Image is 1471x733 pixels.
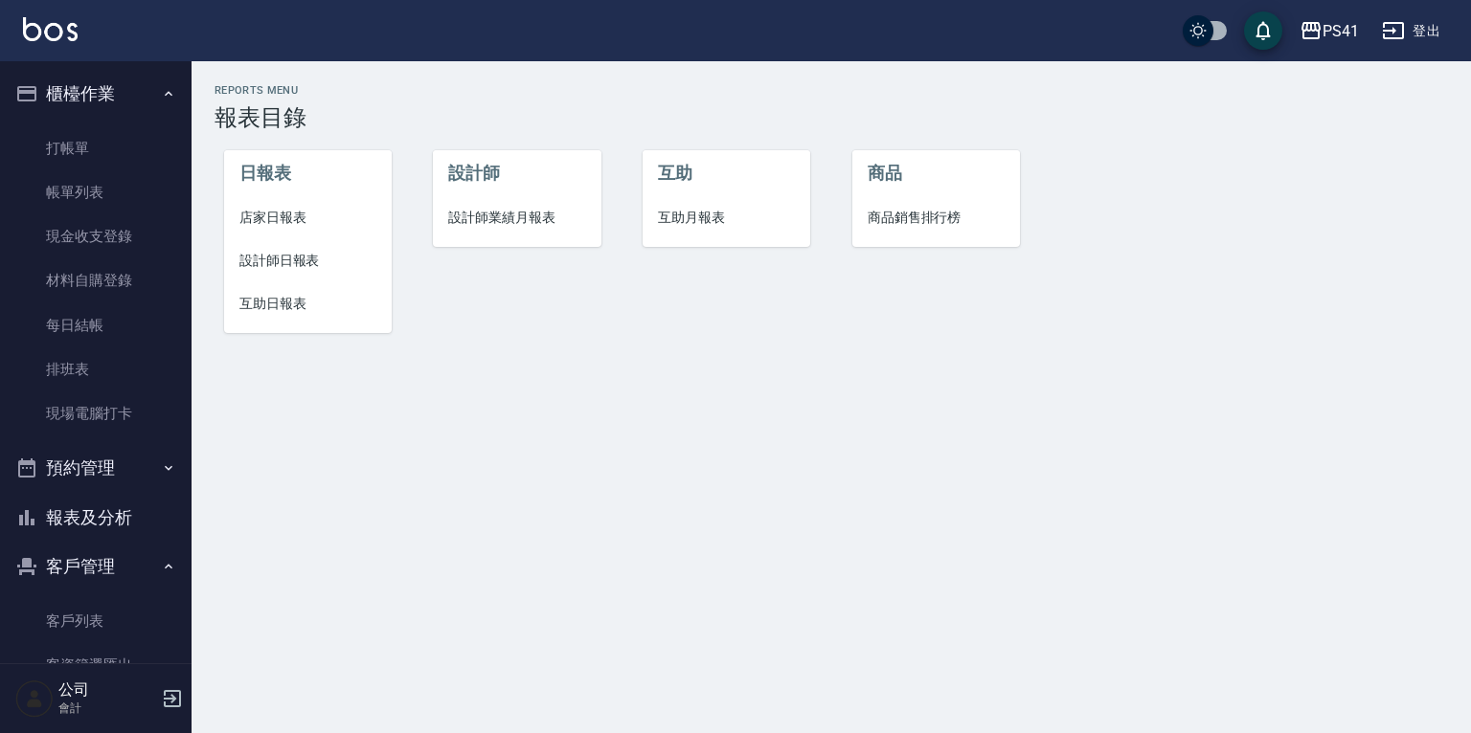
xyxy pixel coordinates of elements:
[658,208,795,228] span: 互助月報表
[58,700,156,717] p: 會計
[8,643,184,687] a: 客資篩選匯出
[8,214,184,258] a: 現金收支登錄
[433,196,600,239] a: 設計師業績月報表
[1244,11,1282,50] button: save
[58,680,156,700] h5: 公司
[8,126,184,170] a: 打帳單
[8,258,184,302] a: 材料自購登錄
[23,17,78,41] img: Logo
[215,84,1448,97] h2: Reports Menu
[868,208,1005,228] span: 商品銷售排行榜
[8,303,184,347] a: 每日結帳
[8,69,184,119] button: 櫃檯作業
[8,170,184,214] a: 帳單列表
[852,196,1020,239] a: 商品銷售排行榜
[239,294,376,314] span: 互助日報表
[1292,11,1367,51] button: PS41
[448,208,585,228] span: 設計師業績月報表
[15,679,54,718] img: Person
[239,208,376,228] span: 店家日報表
[239,251,376,271] span: 設計師日報表
[1323,19,1359,43] div: PS41
[224,239,392,282] a: 設計師日報表
[8,443,184,493] button: 預約管理
[224,150,392,196] li: 日報表
[8,347,184,391] a: 排班表
[224,282,392,325] a: 互助日報表
[8,493,184,543] button: 報表及分析
[643,150,810,196] li: 互助
[224,196,392,239] a: 店家日報表
[643,196,810,239] a: 互助月報表
[8,542,184,591] button: 客戶管理
[852,150,1020,196] li: 商品
[8,391,184,435] a: 現場電腦打卡
[8,599,184,643] a: 客戶列表
[215,104,1448,131] h3: 報表目錄
[1374,13,1448,49] button: 登出
[433,150,600,196] li: 設計師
